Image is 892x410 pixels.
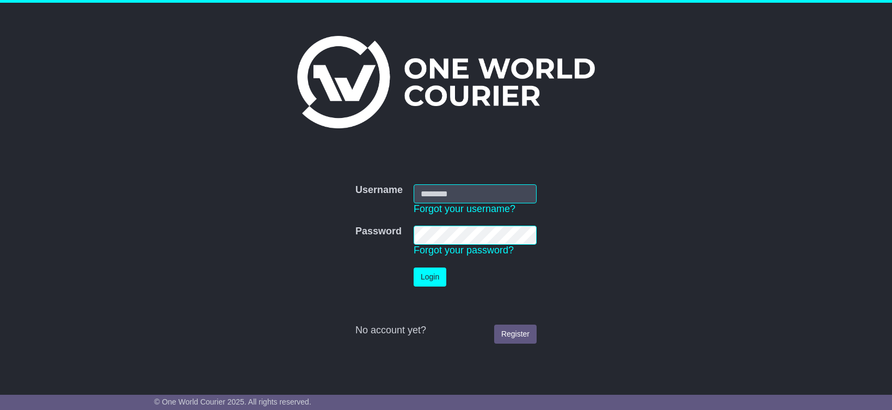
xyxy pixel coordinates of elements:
[355,184,403,196] label: Username
[154,397,311,406] span: © One World Courier 2025. All rights reserved.
[355,325,537,337] div: No account yet?
[297,36,594,128] img: One World
[414,203,515,214] a: Forgot your username?
[414,268,446,287] button: Login
[355,226,402,238] label: Password
[414,245,514,256] a: Forgot your password?
[494,325,537,344] a: Register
